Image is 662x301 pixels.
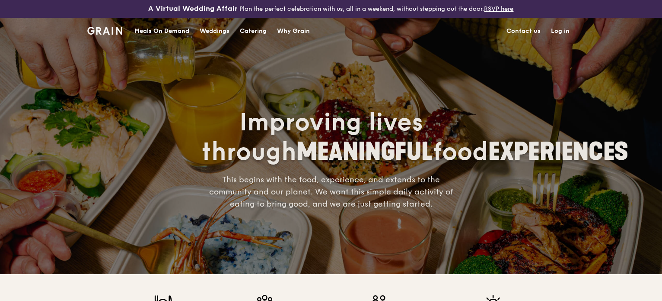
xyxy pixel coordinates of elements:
div: Catering [240,18,267,44]
a: RSVP here [484,5,513,13]
a: Log in [546,18,575,44]
div: Weddings [200,18,229,44]
a: Why Grain [272,18,315,44]
span: MEANINGFUL [296,137,433,166]
a: GrainGrain [87,17,122,43]
a: Catering [235,18,272,44]
a: Weddings [194,18,235,44]
h3: A Virtual Wedding Affair [148,3,238,14]
span: Improving lives through food [201,108,628,167]
div: Meals On Demand [134,18,189,44]
span: This begins with the food, experience, and extends to the community and our planet. We want this ... [209,175,453,209]
div: Plan the perfect celebration with us, all in a weekend, without stepping out the door. [110,3,551,14]
a: Contact us [501,18,546,44]
div: Why Grain [277,18,310,44]
img: Grain [87,27,122,35]
span: EXPERIENCES [488,137,628,166]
